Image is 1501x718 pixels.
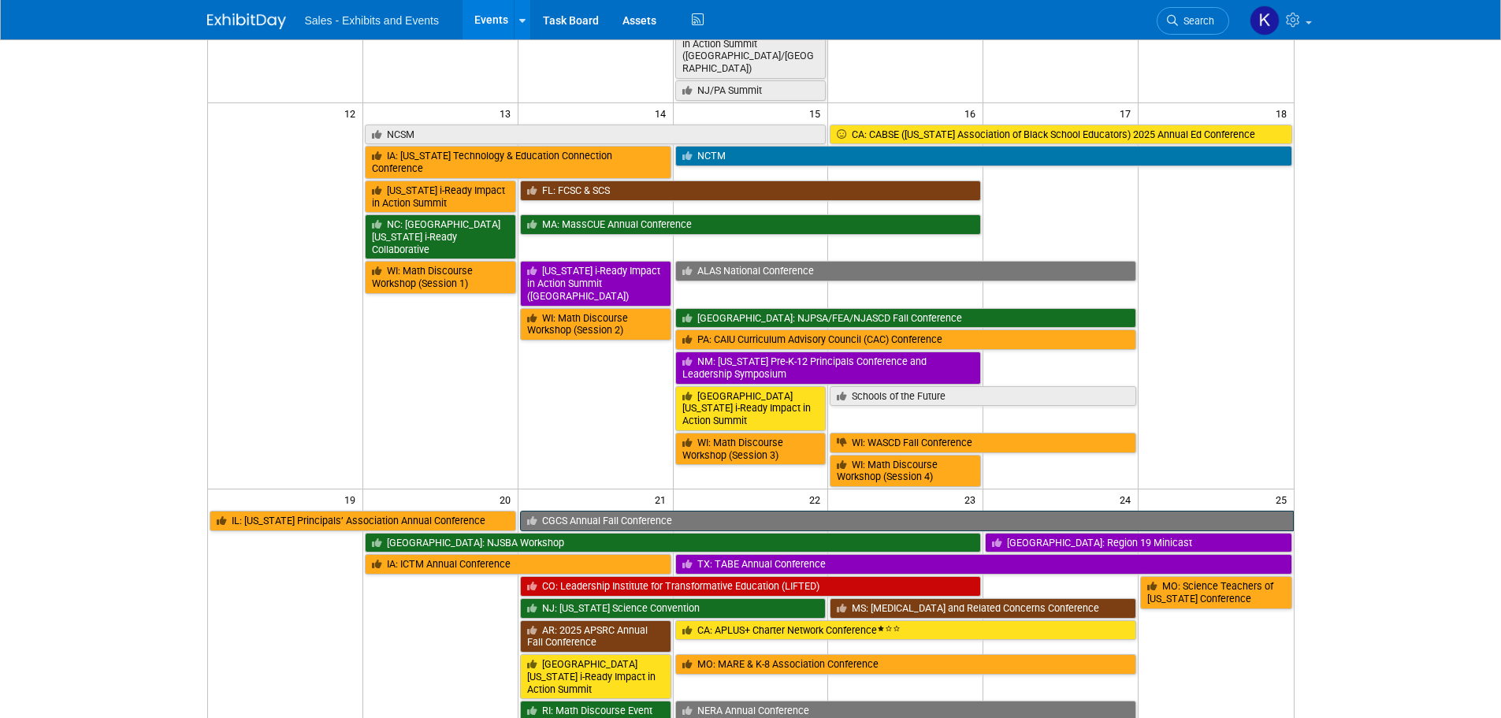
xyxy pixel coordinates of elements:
a: Search [1157,7,1229,35]
a: WI: Math Discourse Workshop (Session 2) [520,308,671,340]
span: 14 [653,103,673,123]
a: CGCS Annual Fall Conference [520,511,1294,531]
a: NC: [GEOGRAPHIC_DATA][US_STATE] i-Ready Collaborative [365,214,516,259]
span: 22 [808,489,827,509]
img: Kara Haven [1250,6,1280,35]
a: [GEOGRAPHIC_DATA]: Region 19 Minicast [985,533,1291,553]
a: WI: WASCD Fall Conference [830,433,1136,453]
img: ExhibitDay [207,13,286,29]
a: [GEOGRAPHIC_DATA]: NJSBA Workshop [365,533,981,553]
a: IL: [US_STATE] Principals’ Association Annual Conference [210,511,516,531]
a: MO: MARE & K-8 Association Conference [675,654,1137,675]
a: WI: Math Discourse Workshop (Session 4) [830,455,981,487]
a: IA: ICTM Annual Conference [365,554,671,575]
a: Schools of the Future [830,386,1136,407]
a: MS: [MEDICAL_DATA] and Related Concerns Conference [830,598,1136,619]
a: CA: CABSE ([US_STATE] Association of Black School Educators) 2025 Annual Ed Conference [830,125,1291,145]
a: NCTM [675,146,1292,166]
span: 24 [1118,489,1138,509]
span: 16 [963,103,983,123]
a: ALAS National Conference [675,261,1137,281]
a: WI: Math Discourse Workshop (Session 1) [365,261,516,293]
a: [US_STATE] i-Ready Impact in Action Summit ([GEOGRAPHIC_DATA]) [520,261,671,306]
span: 18 [1274,103,1294,123]
span: 12 [343,103,362,123]
a: TX: TABE Annual Conference [675,554,1292,575]
span: 25 [1274,489,1294,509]
span: 13 [498,103,518,123]
span: Search [1178,15,1214,27]
a: CA: APLUS+ Charter Network Conference [675,620,1137,641]
a: WI: Math Discourse Workshop (Session 3) [675,433,827,465]
a: IA: [US_STATE] Technology & Education Connection Conference [365,146,671,178]
span: 19 [343,489,362,509]
a: [GEOGRAPHIC_DATA][US_STATE] i-Ready Impact in Action Summit [520,654,671,699]
a: AR: 2025 APSRC Annual Fall Conference [520,620,671,653]
a: NCSM [365,125,827,145]
span: 20 [498,489,518,509]
span: 15 [808,103,827,123]
a: PA: CAIU Curriculum Advisory Council (CAC) Conference [675,329,1137,350]
span: 23 [963,489,983,509]
a: [GEOGRAPHIC_DATA]: NJPSA/FEA/NJASCD Fall Conference [675,308,1137,329]
a: NM: [US_STATE] Pre-K-12 Principals Conference and Leadership Symposium [675,352,982,384]
a: [US_STATE] i-Ready Impact in Action Summit [365,180,516,213]
a: MA: MassCUE Annual Conference [520,214,982,235]
a: NJ: [US_STATE] Science Convention [520,598,827,619]
a: Mid-Atlantic i-Ready Impact in Action Summit ([GEOGRAPHIC_DATA]/[GEOGRAPHIC_DATA]) [675,21,827,79]
a: MO: Science Teachers of [US_STATE] Conference [1140,576,1291,608]
a: CO: Leadership Institute for Transformative Education (LIFTED) [520,576,982,597]
span: Sales - Exhibits and Events [305,14,439,27]
a: FL: FCSC & SCS [520,180,982,201]
span: 17 [1118,103,1138,123]
a: NJ/PA Summit [675,80,827,101]
span: 21 [653,489,673,509]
